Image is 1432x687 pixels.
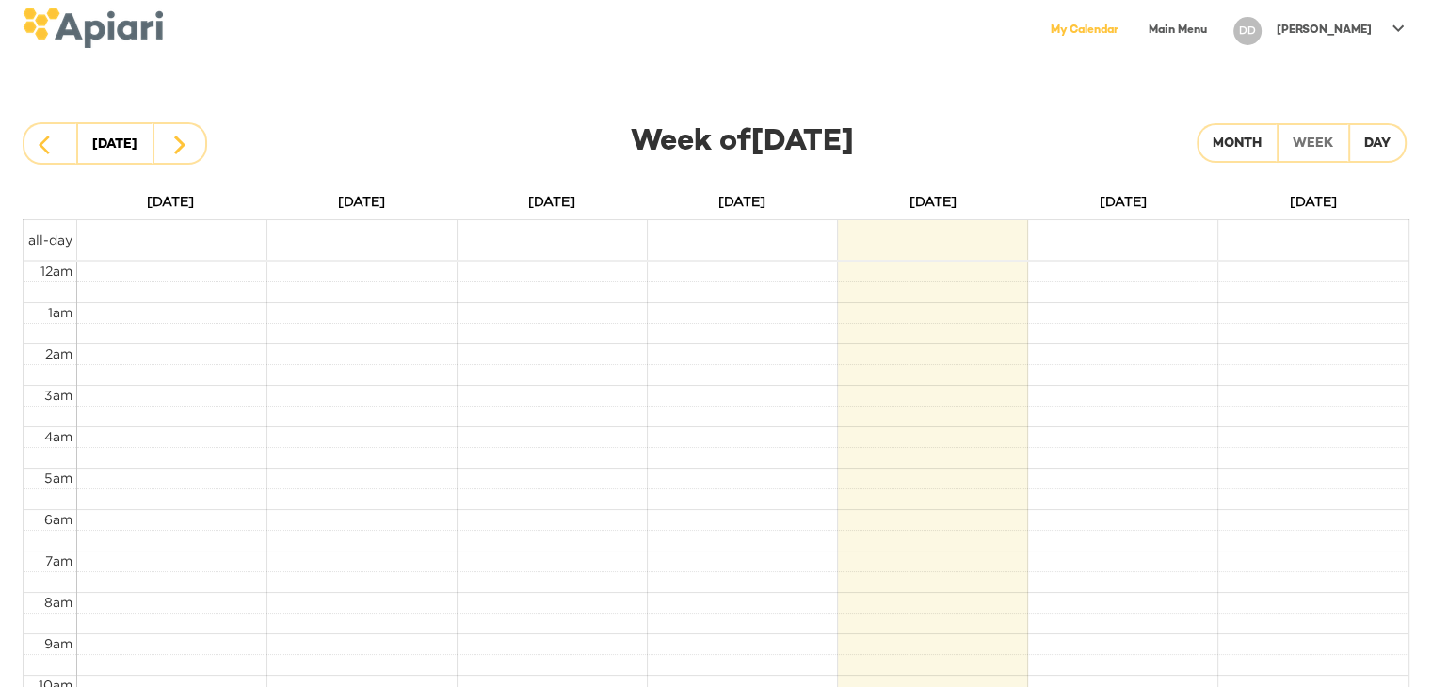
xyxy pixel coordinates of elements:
[1137,11,1218,50] a: Main Menu
[1197,123,1278,163] button: Month
[44,595,72,609] span: 8am
[23,8,163,48] img: logo
[44,512,72,526] span: 6am
[1213,133,1262,156] div: Month
[92,132,137,158] div: [DATE]
[1277,23,1372,39] p: [PERSON_NAME]
[528,194,575,208] span: [DATE]
[45,346,72,360] span: 2am
[1100,194,1147,208] span: [DATE]
[1277,123,1349,163] button: Week
[44,388,72,402] span: 3am
[76,122,153,165] button: [DATE]
[44,429,72,443] span: 4am
[48,305,72,319] span: 1am
[44,636,72,650] span: 9am
[28,232,72,247] span: all-day
[1364,133,1391,156] div: Day
[40,264,72,278] span: 12am
[258,121,1174,165] div: Week of [DATE]
[45,553,72,567] span: 7am
[1233,17,1262,45] div: DD
[1293,133,1333,156] div: Week
[1348,123,1407,163] button: Day
[718,194,765,208] span: [DATE]
[909,194,957,208] span: [DATE]
[1039,11,1130,50] a: My Calendar
[44,471,72,485] span: 5am
[1290,194,1337,208] span: [DATE]
[338,194,385,208] span: [DATE]
[147,194,194,208] span: [DATE]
